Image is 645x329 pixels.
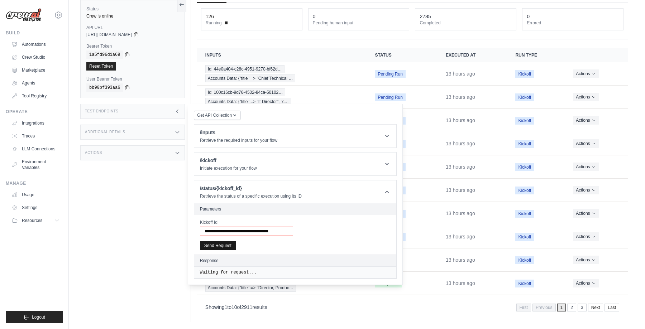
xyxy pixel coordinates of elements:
[200,193,302,199] p: Retrieve the status of a specific execution using its ID
[200,137,277,143] p: Retrieve the required inputs for your flow
[515,163,534,171] span: Kickoff
[9,189,63,200] a: Usage
[573,209,598,218] button: Actions for execution
[85,151,102,155] h3: Actions
[573,279,598,287] button: Actions for execution
[86,50,123,59] code: 1a5fd96d1a69
[197,48,367,62] th: Inputs
[205,65,285,73] span: Id: 44e0a404-c28c-4951-9270-bf62d…
[515,70,534,78] span: Kickoff
[573,139,598,148] button: Actions for execution
[205,88,285,96] span: Id: 100c16cb-9d76-4502-84ca-50102…
[200,157,257,164] h1: /kickoff
[446,280,475,286] time: August 28, 2025 at 21:25 IST
[573,69,598,78] button: Actions for execution
[375,140,406,148] span: Pending Run
[200,129,277,136] h1: /inputs
[527,13,530,20] div: 0
[588,304,603,311] a: Next
[420,13,431,20] div: 2785
[573,116,598,125] button: Actions for execution
[9,117,63,129] a: Integrations
[205,88,358,106] a: View execution details for Id
[446,94,475,100] time: August 28, 2025 at 21:30 IST
[375,210,406,218] span: Pending Run
[200,185,302,192] h1: /status/{kickoff_id}
[9,77,63,89] a: Agents
[6,180,63,186] div: Manage
[206,13,214,20] div: 126
[86,25,179,30] label: API URL
[9,215,63,226] button: Resources
[86,43,179,49] label: Bearer Token
[567,304,576,311] a: 2
[375,70,406,78] span: Pending Run
[527,20,619,26] dt: Errored
[446,117,475,123] time: August 28, 2025 at 21:30 IST
[446,187,475,193] time: August 28, 2025 at 21:30 IST
[573,256,598,264] button: Actions for execution
[200,165,257,171] p: Initiate execution for your flow
[515,210,534,218] span: Kickoff
[515,233,534,241] span: Kickoff
[375,187,406,194] span: Pending Run
[446,71,475,77] time: August 28, 2025 at 21:31 IST
[205,284,296,292] span: Accounts Data: {"title" => "Director, Produc…
[9,156,63,173] a: Environment Variables
[205,74,295,82] span: Accounts Data: {"title" => "Chief Technical …
[197,48,628,316] section: Crew executions table
[86,32,132,38] span: [URL][DOMAIN_NAME]
[231,304,237,310] span: 10
[446,164,475,170] time: August 28, 2025 at 21:30 IST
[200,241,236,250] button: Send Request
[22,218,42,223] span: Resources
[200,206,391,212] h2: Parameters
[515,280,534,287] span: Kickoff
[86,6,179,12] label: Status
[86,83,123,92] code: bb90bf393aa6
[197,112,232,118] span: Get API Collection
[507,48,564,62] th: Run Type
[200,258,219,263] h2: Response
[420,20,512,26] dt: Completed
[446,234,475,240] time: August 28, 2025 at 21:30 IST
[557,304,566,311] span: 1
[532,304,556,311] span: Previous
[516,304,531,311] span: First
[375,117,406,125] span: Pending Run
[200,219,293,225] label: Kickoff Id
[515,117,534,125] span: Kickoff
[6,30,63,36] div: Build
[205,304,267,311] p: Showing to of results
[241,304,252,310] span: 2911
[446,257,475,263] time: August 28, 2025 at 21:26 IST
[515,93,534,101] span: Kickoff
[516,304,619,311] nav: Pagination
[85,109,119,113] h3: Test Endpoints
[515,256,534,264] span: Kickoff
[437,48,507,62] th: Executed at
[197,298,628,316] nav: Pagination
[375,163,406,171] span: Pending Run
[9,202,63,213] a: Settings
[515,187,534,194] span: Kickoff
[446,211,475,216] time: August 28, 2025 at 21:30 IST
[578,304,587,311] a: 3
[573,163,598,171] button: Actions for execution
[32,314,45,320] span: Logout
[573,93,598,101] button: Actions for execution
[573,186,598,194] button: Actions for execution
[367,48,437,62] th: Status
[9,52,63,63] a: Crew Studio
[206,20,222,26] span: Running
[6,109,63,115] div: Operate
[573,232,598,241] button: Actions for execution
[6,8,42,22] img: Logo
[200,270,391,275] pre: Waiting for request...
[9,39,63,50] a: Automations
[9,64,63,76] a: Marketplace
[313,13,316,20] div: 0
[9,90,63,102] a: Tool Registry
[375,233,406,241] span: Pending Run
[205,98,291,106] span: Accounts Data: {"title" => "It Director", "c…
